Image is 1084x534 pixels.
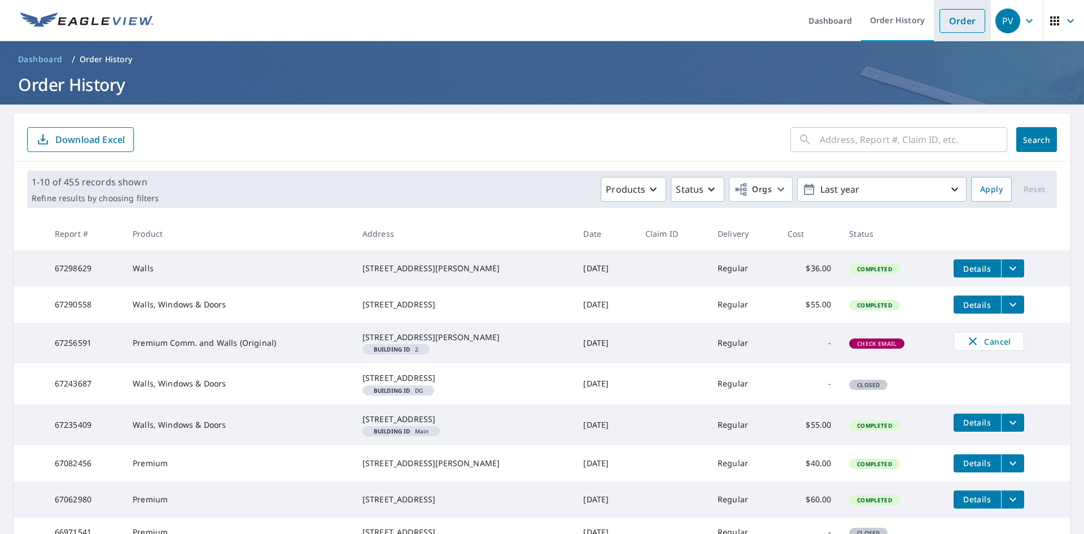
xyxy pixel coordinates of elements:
span: Details [960,458,994,468]
button: filesDropdownBtn-67082456 [1001,454,1024,472]
td: Premium [124,481,353,518]
td: - [779,323,840,363]
p: Order History [80,54,133,65]
td: Regular [709,363,779,404]
button: Search [1016,127,1057,152]
span: Completed [850,460,898,468]
td: 67256591 [46,323,124,363]
a: Order [939,9,985,33]
span: Dashboard [18,54,63,65]
button: Last year [797,177,967,202]
td: [DATE] [574,250,636,286]
nav: breadcrumb [14,50,1070,68]
th: Delivery [709,217,779,250]
div: [STREET_ADDRESS] [362,372,566,384]
span: 2 [367,346,425,352]
td: $36.00 [779,250,840,286]
td: - [779,363,840,404]
h1: Order History [14,73,1070,96]
div: [STREET_ADDRESS][PERSON_NAME] [362,263,566,274]
td: 67298629 [46,250,124,286]
button: filesDropdownBtn-67062980 [1001,490,1024,509]
input: Address, Report #, Claim ID, etc. [820,124,1007,155]
th: Date [574,217,636,250]
td: 67243687 [46,363,124,404]
td: Regular [709,323,779,363]
td: Premium [124,445,353,481]
p: Refine results by choosing filters [32,193,159,203]
button: Products [601,177,666,202]
th: Report # [46,217,124,250]
span: Closed [850,381,886,389]
span: Completed [850,496,898,504]
button: detailsBtn-67235409 [954,414,1001,432]
button: Apply [971,177,1012,202]
th: Status [840,217,944,250]
td: $60.00 [779,481,840,518]
td: 67290558 [46,286,124,323]
td: [DATE] [574,323,636,363]
em: Building ID [374,346,410,352]
td: Regular [709,405,779,445]
p: Last year [816,180,948,199]
span: Cancel [965,335,1012,348]
span: Details [960,417,994,428]
td: [DATE] [574,363,636,404]
th: Address [353,217,575,250]
div: [STREET_ADDRESS] [362,299,566,310]
td: $55.00 [779,405,840,445]
button: detailsBtn-67062980 [954,490,1001,509]
span: Search [1025,134,1048,145]
em: Building ID [374,428,410,434]
td: Regular [709,286,779,323]
td: [DATE] [574,481,636,518]
td: Walls, Windows & Doors [124,363,353,404]
button: filesDropdownBtn-67235409 [1001,414,1024,432]
span: Apply [980,183,1003,197]
td: Walls, Windows & Doors [124,405,353,445]
button: Download Excel [27,127,134,152]
td: Regular [709,481,779,518]
span: Main [367,428,435,434]
img: EV Logo [20,12,154,29]
div: [STREET_ADDRESS] [362,414,566,425]
button: detailsBtn-67082456 [954,454,1001,472]
li: / [72,53,75,66]
th: Cost [779,217,840,250]
th: Claim ID [636,217,709,250]
td: [DATE] [574,445,636,481]
a: Dashboard [14,50,67,68]
span: Completed [850,265,898,273]
div: [STREET_ADDRESS][PERSON_NAME] [362,332,566,343]
td: Regular [709,250,779,286]
td: Walls, Windows & Doors [124,286,353,323]
td: Regular [709,445,779,481]
span: Completed [850,422,898,429]
em: Building ID [374,388,410,393]
td: Premium Comm. and Walls (Original) [124,323,353,363]
span: Orgs [734,183,772,197]
td: $55.00 [779,286,840,323]
span: Check Email [850,340,903,348]
td: [DATE] [574,405,636,445]
p: Products [606,183,645,196]
td: [DATE] [574,286,636,323]
button: filesDropdownBtn-67298629 [1001,259,1024,277]
p: Download Excel [55,133,125,146]
p: 1-10 of 455 records shown [32,175,159,189]
button: detailsBtn-67290558 [954,296,1001,314]
div: [STREET_ADDRESS] [362,494,566,505]
div: [STREET_ADDRESS][PERSON_NAME] [362,458,566,469]
button: Status [671,177,724,202]
div: PV [995,8,1020,33]
span: Completed [850,301,898,309]
td: 67082456 [46,445,124,481]
button: Cancel [954,332,1024,351]
button: filesDropdownBtn-67290558 [1001,296,1024,314]
span: Details [960,299,994,310]
button: Orgs [729,177,793,202]
th: Product [124,217,353,250]
td: 67235409 [46,405,124,445]
span: Details [960,494,994,505]
button: detailsBtn-67298629 [954,259,1001,277]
